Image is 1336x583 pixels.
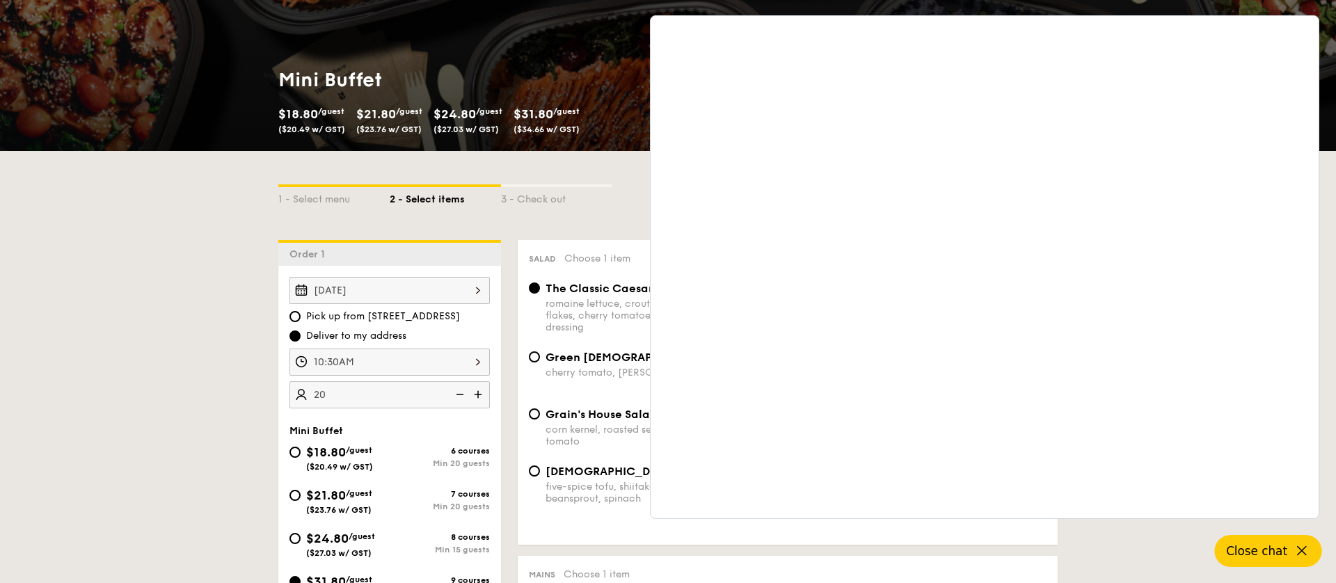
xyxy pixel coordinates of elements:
[546,298,782,333] div: romaine lettuce, croutons, shaved parmesan flakes, cherry tomatoes, housemade caesar dressing
[306,548,372,558] span: ($27.03 w/ GST)
[306,445,346,460] span: $18.80
[306,462,373,472] span: ($20.49 w/ GST)
[514,125,580,134] span: ($34.66 w/ GST)
[346,445,372,455] span: /guest
[529,351,540,362] input: Green [DEMOGRAPHIC_DATA] Saladcherry tomato, [PERSON_NAME], feta cheese
[448,381,469,408] img: icon-reduce.1d2dbef1.svg
[546,351,749,364] span: Green [DEMOGRAPHIC_DATA] Salad
[390,489,490,499] div: 7 courses
[289,381,490,408] input: Number of guests
[529,254,556,264] span: Salad
[390,545,490,554] div: Min 15 guests
[546,465,746,478] span: [DEMOGRAPHIC_DATA] Bibim Salad
[306,505,372,515] span: ($23.76 w/ GST)
[278,187,390,207] div: 1 - Select menu
[564,568,630,580] span: Choose 1 item
[390,458,490,468] div: Min 20 guests
[1226,544,1287,558] span: Close chat
[289,311,301,322] input: Pick up from [STREET_ADDRESS]
[434,125,499,134] span: ($27.03 w/ GST)
[390,187,501,207] div: 2 - Select items
[289,349,490,376] input: Event time
[546,424,782,447] div: corn kernel, roasted sesame dressing, cherry tomato
[514,106,553,122] span: $31.80
[306,488,346,503] span: $21.80
[289,248,331,260] span: Order 1
[349,532,375,541] span: /guest
[390,446,490,456] div: 6 courses
[469,381,490,408] img: icon-add.58712e84.svg
[306,329,406,343] span: Deliver to my address
[278,106,318,122] span: $18.80
[278,125,345,134] span: ($20.49 w/ GST)
[546,282,689,295] span: The Classic Caesar Salad
[501,187,612,207] div: 3 - Check out
[564,253,630,264] span: Choose 1 item
[356,106,396,122] span: $21.80
[306,310,460,324] span: Pick up from [STREET_ADDRESS]
[390,502,490,511] div: Min 20 guests
[306,531,349,546] span: $24.80
[289,533,301,544] input: $24.80/guest($27.03 w/ GST)8 coursesMin 15 guests
[289,425,343,437] span: Mini Buffet
[529,465,540,477] input: [DEMOGRAPHIC_DATA] Bibim Saladfive-spice tofu, shiitake mushroom, korean beansprout, spinach
[396,106,422,116] span: /guest
[289,277,490,304] input: Event date
[546,408,658,421] span: Grain's House Salad
[1215,535,1322,567] button: Close chat
[529,570,555,580] span: Mains
[356,125,422,134] span: ($23.76 w/ GST)
[476,106,502,116] span: /guest
[553,106,580,116] span: /guest
[346,488,372,498] span: /guest
[289,490,301,501] input: $21.80/guest($23.76 w/ GST)7 coursesMin 20 guests
[434,106,476,122] span: $24.80
[318,106,344,116] span: /guest
[390,532,490,542] div: 8 courses
[278,67,662,93] h1: Mini Buffet
[529,282,540,294] input: The Classic Caesar Saladromaine lettuce, croutons, shaved parmesan flakes, cherry tomatoes, house...
[289,330,301,342] input: Deliver to my address
[289,447,301,458] input: $18.80/guest($20.49 w/ GST)6 coursesMin 20 guests
[546,481,782,504] div: five-spice tofu, shiitake mushroom, korean beansprout, spinach
[529,408,540,420] input: Grain's House Saladcorn kernel, roasted sesame dressing, cherry tomato
[546,367,782,378] div: cherry tomato, [PERSON_NAME], feta cheese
